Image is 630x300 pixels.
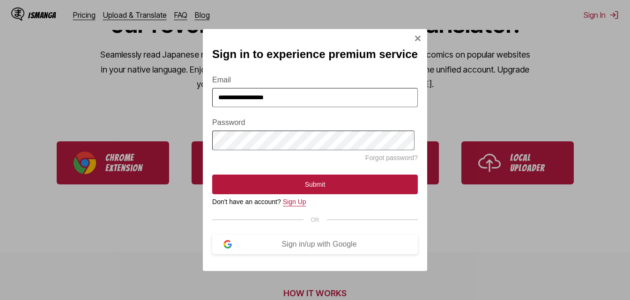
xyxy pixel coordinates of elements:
label: Email [212,76,418,84]
div: OR [212,217,418,223]
h2: Sign in to experience premium service [212,48,418,61]
img: google-logo [223,240,232,249]
button: Sign in/up with Google [212,234,418,254]
img: Close [414,35,422,42]
button: Submit [212,175,418,194]
div: Sign in/up with Google [232,240,407,249]
div: Don't have an account? [212,198,418,205]
label: Password [212,118,418,127]
a: Forgot password? [365,154,418,161]
a: Sign Up [283,198,306,205]
div: Sign In Modal [203,29,427,271]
